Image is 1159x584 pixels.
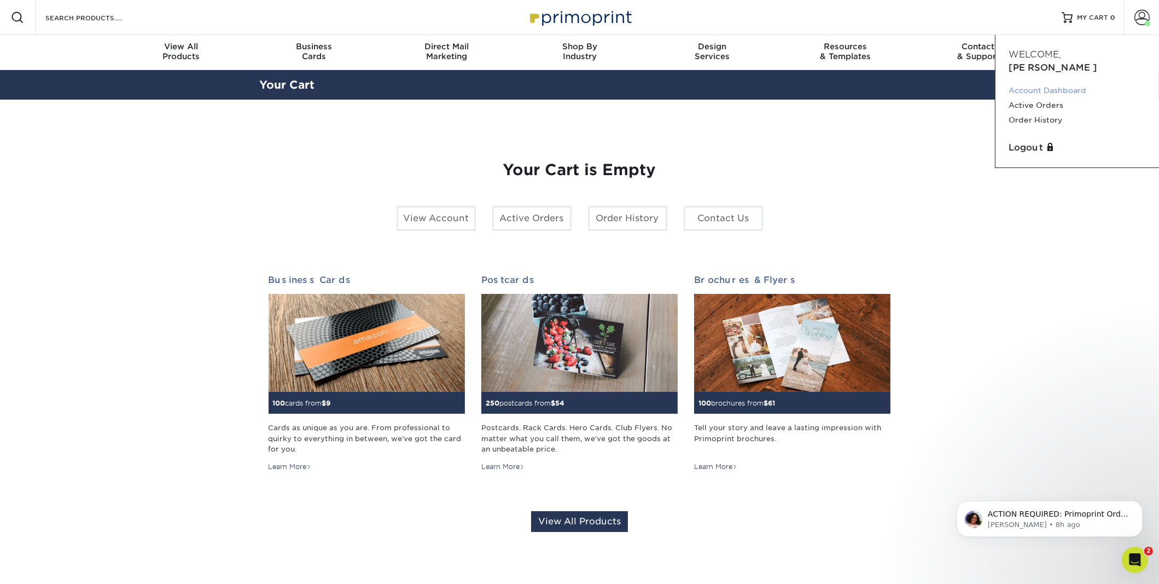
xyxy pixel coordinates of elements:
a: Active Orders [492,206,572,231]
a: BusinessCards [247,35,380,70]
span: View All [115,42,248,51]
span: $ [764,399,768,407]
div: Services [646,42,779,61]
small: postcards from [486,399,564,407]
span: Business [247,42,380,51]
a: Contact& Support [912,35,1045,70]
span: 250 [486,399,499,407]
span: 9 [327,399,331,407]
h2: Postcards [481,275,678,285]
span: ACTION REQUIRED: Primoprint Order 25103-35735-40209 Good morning [PERSON_NAME], Thank you for pla... [48,32,188,334]
div: Products [115,42,248,61]
div: Learn More [269,462,312,472]
a: Business Cards 100cards from$9 Cards as unique as you are. From professional to quirky to everyth... [269,275,465,472]
div: Marketing [380,42,513,61]
span: 61 [768,399,775,407]
a: Shop ByIndustry [513,35,646,70]
a: View All Products [531,511,628,532]
div: & Support [912,42,1045,61]
span: Contact [912,42,1045,51]
img: Brochures & Flyers [694,294,890,392]
img: Business Cards [269,294,465,392]
p: Message from Avery, sent 8h ago [48,42,189,52]
div: Cards [247,42,380,61]
span: Design [646,42,779,51]
span: 100 [698,399,711,407]
a: Postcards 250postcards from$54 Postcards. Rack Cards. Hero Cards. Club Flyers. No matter what you... [481,275,678,472]
a: Logout [1009,141,1146,154]
a: Account Dashboard [1009,83,1146,98]
div: Postcards. Rack Cards. Hero Cards. Club Flyers. No matter what you call them, we've got the goods... [481,423,678,454]
a: Your Cart [260,78,315,91]
h2: Business Cards [269,275,465,285]
a: Order History [588,206,667,231]
div: & Templates [779,42,912,61]
input: SEARCH PRODUCTS..... [44,11,151,24]
a: Resources& Templates [779,35,912,70]
span: 2 [1144,547,1153,556]
small: cards from [273,399,331,407]
span: 0 [1110,14,1115,21]
h1: Your Cart is Empty [269,161,891,180]
a: Order History [1009,113,1146,128]
div: Tell your story and leave a lasting impression with Primoprint brochures. [694,423,890,454]
a: Direct MailMarketing [380,35,513,70]
a: View Account [397,206,476,231]
iframe: Intercom live chat [1122,547,1148,573]
a: Contact Us [684,206,763,231]
span: 54 [555,399,564,407]
span: Welcome, [1009,49,1061,60]
div: Cards as unique as you are. From professional to quirky to everything in between, we've got the c... [269,423,465,454]
span: MY CART [1077,13,1108,22]
div: Learn More [694,462,737,472]
img: Primoprint [525,5,634,29]
span: 100 [273,399,286,407]
span: Shop By [513,42,646,51]
a: Brochures & Flyers 100brochures from$61 Tell your story and leave a lasting impression with Primo... [694,275,890,472]
div: Industry [513,42,646,61]
a: View AllProducts [115,35,248,70]
span: Resources [779,42,912,51]
img: Postcards [481,294,678,392]
a: DesignServices [646,35,779,70]
h2: Brochures & Flyers [694,275,890,285]
div: Learn More [481,462,525,472]
small: brochures from [698,399,775,407]
span: [PERSON_NAME] [1009,62,1097,73]
iframe: Intercom notifications message [940,478,1159,554]
span: $ [551,399,555,407]
span: Direct Mail [380,42,513,51]
span: $ [322,399,327,407]
a: Active Orders [1009,98,1146,113]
